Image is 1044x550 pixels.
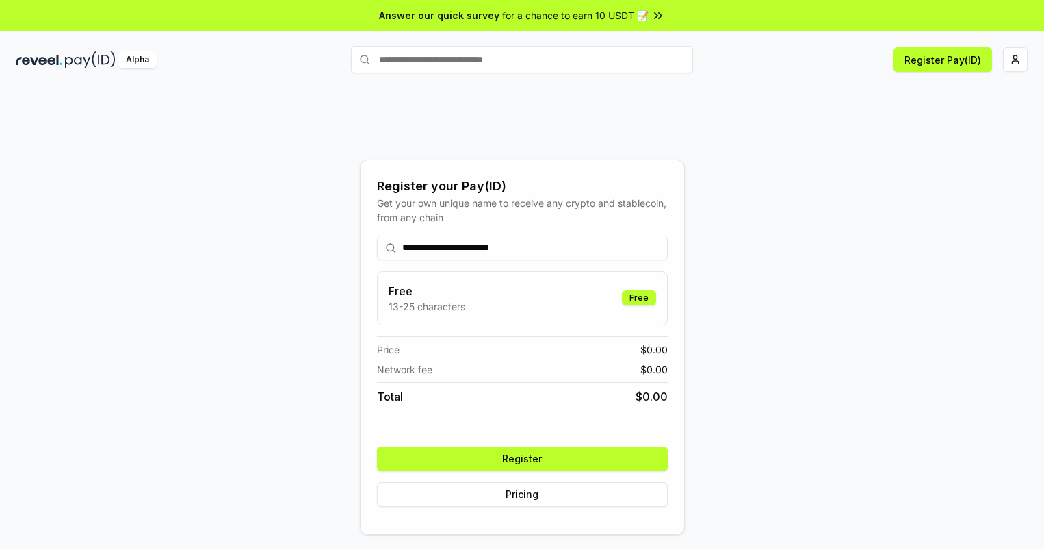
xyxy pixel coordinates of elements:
[377,362,432,377] span: Network fee
[377,177,668,196] div: Register your Pay(ID)
[377,342,400,357] span: Price
[640,362,668,377] span: $ 0.00
[377,196,668,225] div: Get your own unique name to receive any crypto and stablecoin, from any chain
[636,388,668,405] span: $ 0.00
[502,8,649,23] span: for a chance to earn 10 USDT 📝
[118,51,157,68] div: Alpha
[377,447,668,471] button: Register
[377,388,403,405] span: Total
[16,51,62,68] img: reveel_dark
[893,47,992,72] button: Register Pay(ID)
[389,299,465,314] p: 13-25 characters
[622,290,656,305] div: Free
[640,342,668,357] span: $ 0.00
[389,283,465,299] h3: Free
[379,8,499,23] span: Answer our quick survey
[65,51,116,68] img: pay_id
[377,482,668,507] button: Pricing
